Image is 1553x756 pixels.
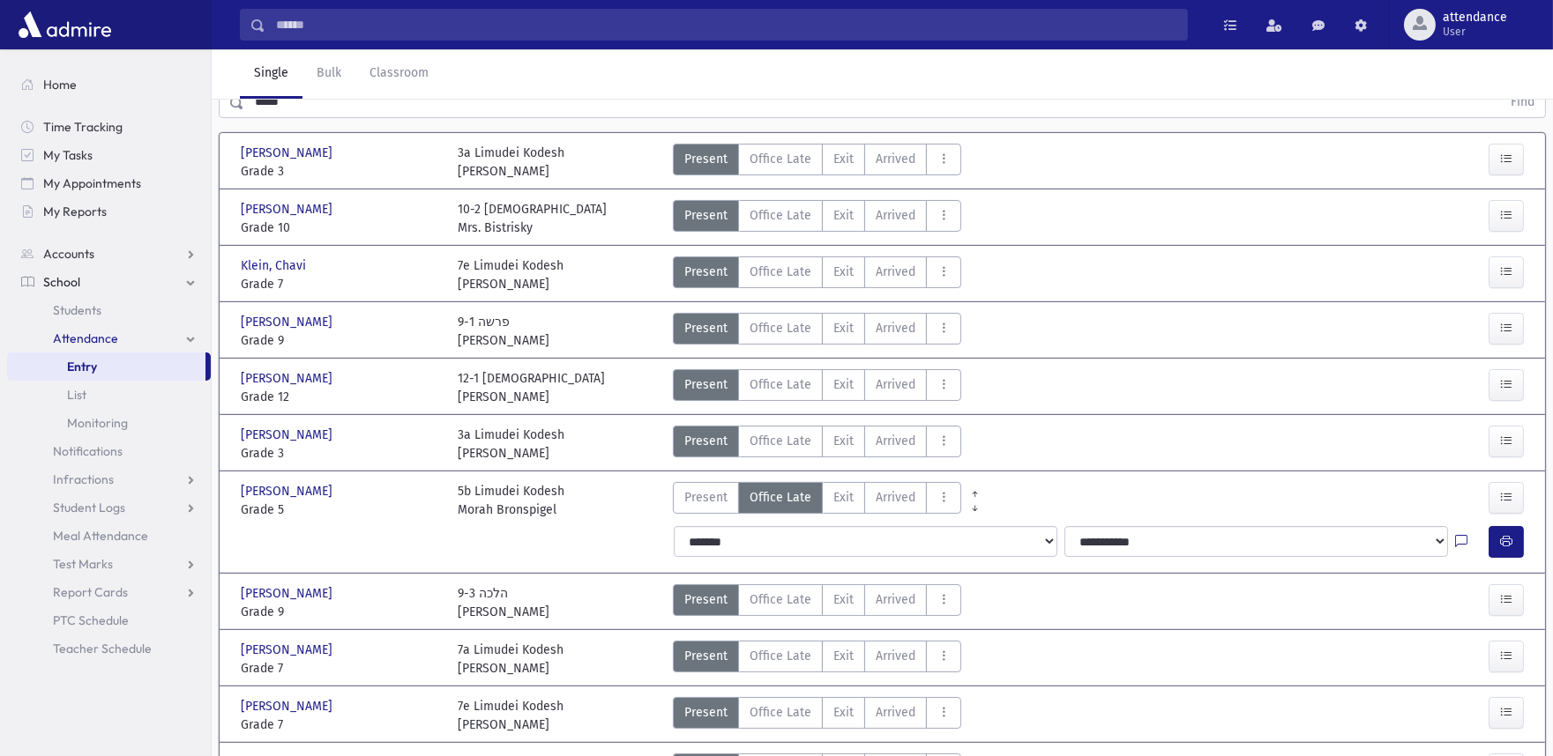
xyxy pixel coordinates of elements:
a: Infractions [7,465,211,493]
span: Arrived [876,375,915,394]
a: Student Logs [7,493,211,522]
span: Exit [833,488,854,507]
span: Exit [833,703,854,722]
span: Present [684,206,728,225]
span: Present [684,263,728,281]
span: Arrived [876,432,915,450]
a: Meal Attendance [7,522,211,550]
span: Exit [833,263,854,281]
span: Grade 5 [241,500,440,519]
span: Students [53,302,101,318]
span: Entry [67,359,97,374]
span: Office Late [750,150,811,168]
span: List [67,387,86,403]
a: Students [7,296,211,324]
span: My Appointments [43,175,141,191]
span: Exit [833,206,854,225]
span: Grade 10 [241,219,440,237]
a: School [7,268,211,296]
div: 7e Limudei Kodesh [PERSON_NAME] [458,697,564,734]
span: Office Late [750,206,811,225]
span: Attendance [53,330,118,346]
span: Arrived [876,263,915,281]
span: Office Late [750,590,811,609]
div: AttTypes [673,584,961,621]
a: Report Cards [7,578,211,606]
span: Office Late [750,703,811,722]
div: AttTypes [673,697,961,734]
span: Exit [833,319,854,337]
span: Grade 12 [241,388,440,406]
span: attendance [1443,11,1507,25]
div: 9-1 פרשה [PERSON_NAME] [458,313,549,350]
div: AttTypes [673,369,961,406]
div: 12-1 [DEMOGRAPHIC_DATA] [PERSON_NAME] [458,369,605,406]
span: Arrived [876,488,915,507]
a: List [7,381,211,409]
a: Notifications [7,437,211,465]
div: 10-2 [DEMOGRAPHIC_DATA] Mrs. Bistrisky [458,200,607,237]
a: My Reports [7,197,211,226]
span: Present [684,375,728,394]
span: [PERSON_NAME] [241,200,336,219]
a: Bulk [302,49,355,99]
span: Test Marks [53,556,113,572]
span: Grade 9 [241,603,440,621]
span: Office Late [750,647,811,665]
button: Find [1500,87,1545,117]
span: [PERSON_NAME] [241,584,336,603]
span: Present [684,488,728,507]
span: Arrived [876,150,915,168]
div: AttTypes [673,426,961,463]
span: Arrived [876,206,915,225]
span: Meal Attendance [53,528,148,544]
div: AttTypes [673,144,961,181]
span: Present [684,432,728,450]
span: Office Late [750,319,811,337]
span: Arrived [876,703,915,722]
span: Grade 9 [241,331,440,350]
span: Exit [833,590,854,609]
div: AttTypes [673,641,961,678]
span: Notifications [53,443,123,459]
span: [PERSON_NAME] [241,369,336,388]
span: Office Late [750,488,811,507]
span: Arrived [876,319,915,337]
span: Infractions [53,471,114,487]
span: Grade 3 [241,444,440,463]
span: Report Cards [53,584,128,600]
div: 3a Limudei Kodesh [PERSON_NAME] [458,426,564,463]
span: Exit [833,432,854,450]
span: [PERSON_NAME] [241,144,336,162]
span: Office Late [750,263,811,281]
div: 7e Limudei Kodesh [PERSON_NAME] [458,256,564,293]
div: AttTypes [673,256,961,293]
div: AttTypes [673,200,961,237]
span: My Reports [43,204,107,219]
span: Exit [833,647,854,665]
span: Arrived [876,647,915,665]
span: [PERSON_NAME] [241,482,336,500]
a: Classroom [355,49,443,99]
span: [PERSON_NAME] [241,641,336,659]
span: Accounts [43,246,94,262]
span: Home [43,77,77,93]
a: Entry [7,352,205,381]
a: Home [7,70,211,99]
a: My Appointments [7,169,211,197]
span: Teacher Schedule [53,641,152,656]
span: PTC Schedule [53,612,129,628]
a: Teacher Schedule [7,634,211,663]
span: Present [684,590,728,609]
span: Monitoring [67,415,128,431]
span: Grade 7 [241,275,440,293]
span: Student Logs [53,500,125,515]
span: [PERSON_NAME] [241,697,336,715]
a: Test Marks [7,550,211,578]
span: Grade 3 [241,162,440,181]
span: My Tasks [43,147,93,163]
span: [PERSON_NAME] [241,426,336,444]
div: AttTypes [673,482,961,519]
div: AttTypes [673,313,961,350]
div: 5b Limudei Kodesh Morah Bronspigel [458,482,564,519]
